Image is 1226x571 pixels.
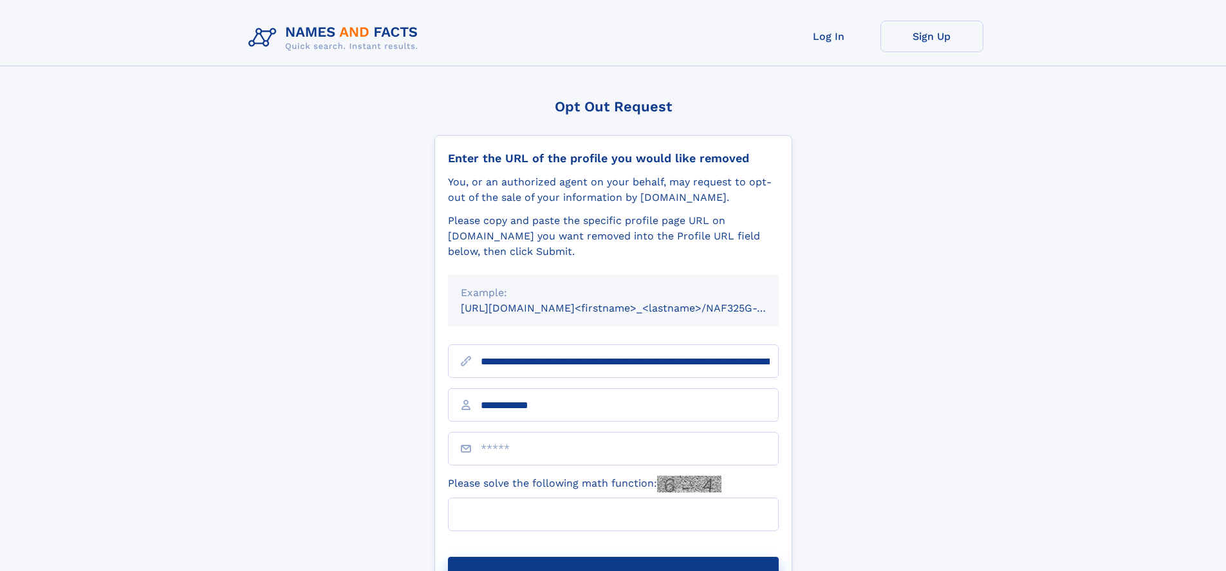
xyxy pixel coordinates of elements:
div: You, or an authorized agent on your behalf, may request to opt-out of the sale of your informatio... [448,174,779,205]
div: Example: [461,285,766,301]
div: Please copy and paste the specific profile page URL on [DOMAIN_NAME] you want removed into the Pr... [448,213,779,259]
small: [URL][DOMAIN_NAME]<firstname>_<lastname>/NAF325G-xxxxxxxx [461,302,803,314]
img: Logo Names and Facts [243,21,429,55]
label: Please solve the following math function: [448,476,721,492]
div: Opt Out Request [434,98,792,115]
div: Enter the URL of the profile you would like removed [448,151,779,165]
a: Sign Up [880,21,983,52]
a: Log In [777,21,880,52]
